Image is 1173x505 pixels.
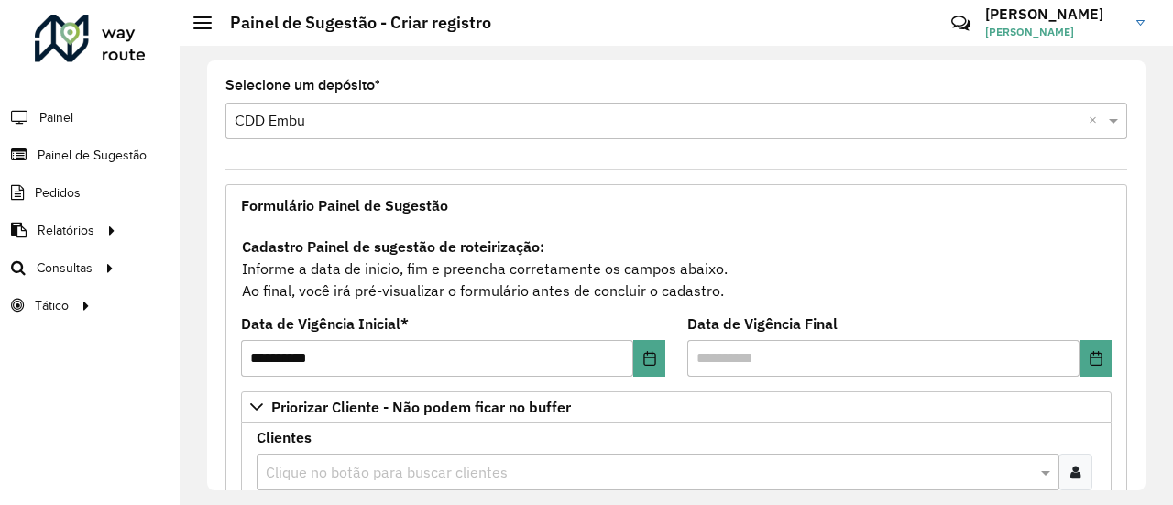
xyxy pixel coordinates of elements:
[941,4,981,43] a: Contato Rápido
[212,13,491,33] h2: Painel de Sugestão - Criar registro
[38,221,94,240] span: Relatórios
[241,313,409,335] label: Data de Vigência Inicial
[241,391,1112,423] a: Priorizar Cliente - Não podem ficar no buffer
[985,24,1123,40] span: [PERSON_NAME]
[39,108,73,127] span: Painel
[687,313,838,335] label: Data de Vigência Final
[271,400,571,414] span: Priorizar Cliente - Não podem ficar no buffer
[241,235,1112,302] div: Informe a data de inicio, fim e preencha corretamente os campos abaixo. Ao final, você irá pré-vi...
[37,258,93,278] span: Consultas
[35,296,69,315] span: Tático
[225,74,380,96] label: Selecione um depósito
[241,198,448,213] span: Formulário Painel de Sugestão
[633,340,665,377] button: Choose Date
[242,237,544,256] strong: Cadastro Painel de sugestão de roteirização:
[985,5,1123,23] h3: [PERSON_NAME]
[35,183,81,203] span: Pedidos
[1080,340,1112,377] button: Choose Date
[38,146,147,165] span: Painel de Sugestão
[1089,110,1104,132] span: Clear all
[257,426,312,448] label: Clientes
